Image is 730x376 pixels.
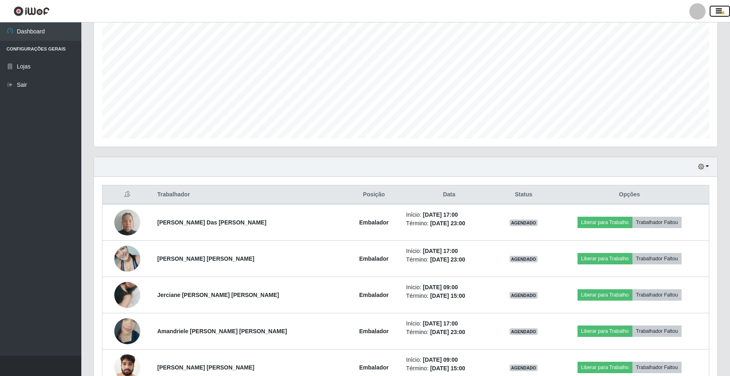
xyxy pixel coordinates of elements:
[632,289,682,301] button: Trabalhador Faltou
[359,292,388,298] strong: Embalador
[359,364,388,371] strong: Embalador
[153,185,347,204] th: Trabalhador
[423,320,458,327] time: [DATE] 17:00
[114,308,140,354] img: 1751387088285.jpeg
[632,253,682,264] button: Trabalhador Faltou
[430,220,465,226] time: [DATE] 23:00
[550,185,709,204] th: Opções
[406,328,492,336] li: Término:
[632,325,682,337] button: Trabalhador Faltou
[406,255,492,264] li: Término:
[423,284,458,290] time: [DATE] 09:00
[577,325,632,337] button: Liberar para Trabalho
[510,220,538,226] span: AGENDADO
[157,364,255,371] strong: [PERSON_NAME] [PERSON_NAME]
[577,253,632,264] button: Liberar para Trabalho
[632,362,682,373] button: Trabalhador Faltou
[114,272,140,318] img: 1700235311626.jpeg
[510,256,538,262] span: AGENDADO
[157,292,279,298] strong: Jerciane [PERSON_NAME] [PERSON_NAME]
[510,292,538,299] span: AGENDADO
[359,255,388,262] strong: Embalador
[359,219,388,226] strong: Embalador
[430,256,465,263] time: [DATE] 23:00
[577,289,632,301] button: Liberar para Trabalho
[346,185,401,204] th: Posição
[406,211,492,219] li: Início:
[497,185,550,204] th: Status
[406,219,492,228] li: Término:
[406,319,492,328] li: Início:
[510,365,538,371] span: AGENDADO
[359,328,388,334] strong: Embalador
[430,329,465,335] time: [DATE] 23:00
[406,283,492,292] li: Início:
[114,205,140,240] img: 1742940003464.jpeg
[157,219,266,226] strong: [PERSON_NAME] Das [PERSON_NAME]
[577,362,632,373] button: Liberar para Trabalho
[406,247,492,255] li: Início:
[423,356,458,363] time: [DATE] 09:00
[157,255,255,262] strong: [PERSON_NAME] [PERSON_NAME]
[423,248,458,254] time: [DATE] 17:00
[401,185,497,204] th: Data
[510,328,538,335] span: AGENDADO
[430,292,465,299] time: [DATE] 15:00
[13,6,50,16] img: CoreUI Logo
[577,217,632,228] button: Liberar para Trabalho
[157,328,287,334] strong: Amandriele [PERSON_NAME] [PERSON_NAME]
[114,241,140,276] img: 1714959691742.jpeg
[632,217,682,228] button: Trabalhador Faltou
[406,364,492,373] li: Término:
[406,292,492,300] li: Término:
[406,356,492,364] li: Início:
[430,365,465,372] time: [DATE] 15:00
[423,211,458,218] time: [DATE] 17:00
